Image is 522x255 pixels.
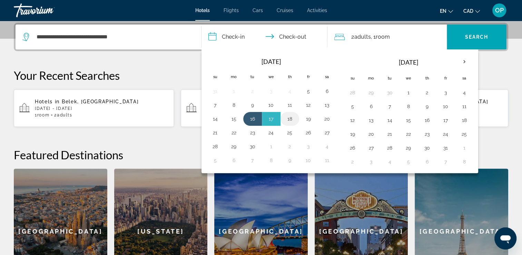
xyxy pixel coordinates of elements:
[459,88,470,97] button: Day 4
[347,102,358,111] button: Day 5
[366,115,377,125] button: Day 13
[459,115,470,125] button: Day 18
[228,155,239,165] button: Day 6
[384,129,395,139] button: Day 21
[14,1,83,19] a: Travorium
[210,114,221,124] button: Day 14
[37,113,50,117] span: Room
[54,113,72,117] span: 2
[347,129,358,139] button: Day 19
[440,129,451,139] button: Day 24
[277,8,293,13] a: Cruises
[210,86,221,96] button: Day 31
[384,115,395,125] button: Day 14
[440,143,451,153] button: Day 31
[447,25,506,49] button: Search
[266,86,277,96] button: Day 3
[210,100,221,110] button: Day 7
[303,86,314,96] button: Day 5
[322,100,333,110] button: Day 13
[375,34,390,40] span: Room
[366,129,377,139] button: Day 20
[228,86,239,96] button: Day 1
[347,143,358,153] button: Day 26
[384,143,395,153] button: Day 28
[459,143,470,153] button: Day 1
[347,115,358,125] button: Day 12
[362,54,455,70] th: [DATE]
[440,102,451,111] button: Day 10
[459,157,470,167] button: Day 8
[303,100,314,110] button: Day 12
[403,102,414,111] button: Day 8
[440,88,451,97] button: Day 3
[322,114,333,124] button: Day 20
[366,88,377,97] button: Day 29
[459,102,470,111] button: Day 11
[422,102,433,111] button: Day 9
[14,89,174,127] button: Hotels in Belek, [GEOGRAPHIC_DATA][DATE] - [DATE]1Room2Adults
[266,100,277,110] button: Day 10
[403,88,414,97] button: Day 1
[384,102,395,111] button: Day 7
[195,8,210,13] a: Hotels
[371,32,390,42] span: , 1
[210,142,221,151] button: Day 28
[201,25,328,49] button: Check in and out dates
[35,99,60,104] span: Hotels in
[303,114,314,124] button: Day 19
[247,86,258,96] button: Day 2
[490,3,508,18] button: User Menu
[247,155,258,165] button: Day 7
[224,8,239,13] span: Flights
[307,8,327,13] a: Activities
[247,142,258,151] button: Day 30
[303,142,314,151] button: Day 3
[284,86,295,96] button: Day 4
[247,114,258,124] button: Day 16
[465,34,489,40] span: Search
[327,25,447,49] button: Travelers: 2 adults, 0 children
[247,100,258,110] button: Day 9
[459,129,470,139] button: Day 25
[303,155,314,165] button: Day 10
[57,113,72,117] span: Adults
[354,34,371,40] span: Adults
[366,143,377,153] button: Day 27
[384,88,395,97] button: Day 30
[228,128,239,138] button: Day 22
[440,6,453,16] button: Change language
[266,128,277,138] button: Day 24
[284,155,295,165] button: Day 9
[495,7,504,14] span: OP
[422,129,433,139] button: Day 23
[210,128,221,138] button: Day 21
[494,227,516,249] iframe: Button to launch messaging window
[35,106,168,111] p: [DATE] - [DATE]
[284,114,295,124] button: Day 18
[14,148,508,162] h2: Featured Destinations
[253,8,263,13] a: Cars
[384,157,395,167] button: Day 4
[266,142,277,151] button: Day 1
[347,157,358,167] button: Day 2
[181,89,341,127] button: Hotels in [GEOGRAPHIC_DATA], [GEOGRAPHIC_DATA] (PAR)[DATE] - [DATE]1Room2Adults
[284,142,295,151] button: Day 2
[210,155,221,165] button: Day 5
[247,128,258,138] button: Day 23
[422,143,433,153] button: Day 30
[403,129,414,139] button: Day 22
[322,155,333,165] button: Day 11
[463,8,473,14] span: CAD
[266,114,277,124] button: Day 17
[422,157,433,167] button: Day 6
[347,88,358,97] button: Day 28
[440,8,446,14] span: en
[284,128,295,138] button: Day 25
[322,86,333,96] button: Day 6
[228,142,239,151] button: Day 29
